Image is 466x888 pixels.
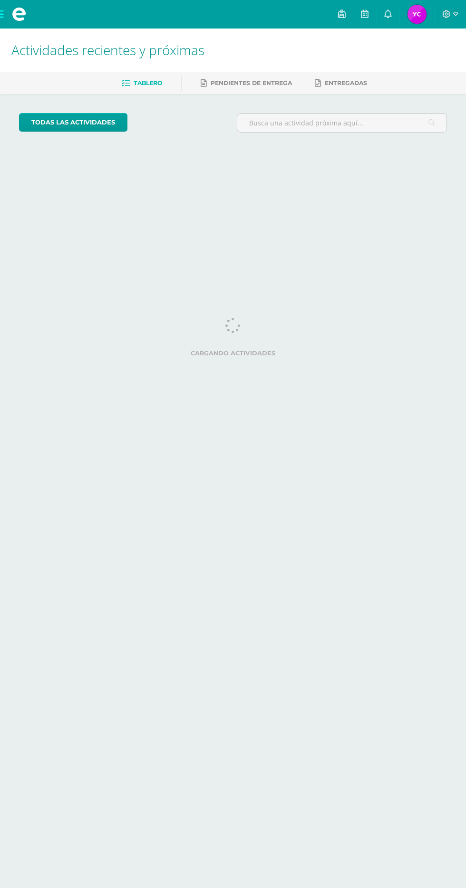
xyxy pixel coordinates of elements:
[315,76,367,91] a: Entregadas
[134,79,162,86] span: Tablero
[201,76,292,91] a: Pendientes de entrega
[211,79,292,86] span: Pendientes de entrega
[19,113,127,132] a: todas las Actividades
[408,5,427,24] img: 213c93b939c5217ac5b9f4cf4cede38a.png
[325,79,367,86] span: Entregadas
[122,76,162,91] a: Tablero
[11,41,204,59] span: Actividades recientes y próximas
[237,114,447,132] input: Busca una actividad próxima aquí...
[19,350,447,357] label: Cargando actividades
